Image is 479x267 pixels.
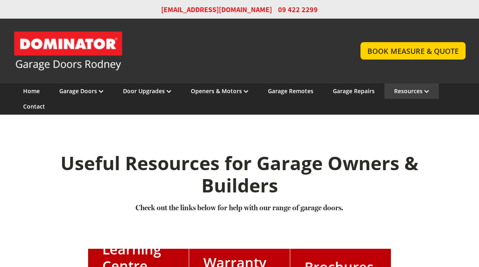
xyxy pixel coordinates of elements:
[278,5,318,15] span: 09 422 2299
[13,31,344,71] a: Garage Door and Secure Access Solutions homepage
[360,42,466,60] a: BOOK MEASURE & QUOTE
[394,87,429,95] a: Resources
[333,87,375,95] a: Garage Repairs
[123,87,171,95] a: Door Upgrades
[23,87,40,95] a: Home
[23,103,45,110] a: Contact
[59,87,104,95] a: Garage Doors
[191,87,248,95] a: Openers & Motors
[136,203,343,212] strong: Check out the links below for help with our range of garage doors.
[47,152,432,197] h1: Useful Resources for Garage Owners & Builders
[268,87,313,95] a: Garage Remotes
[161,5,272,15] a: [EMAIL_ADDRESS][DOMAIN_NAME]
